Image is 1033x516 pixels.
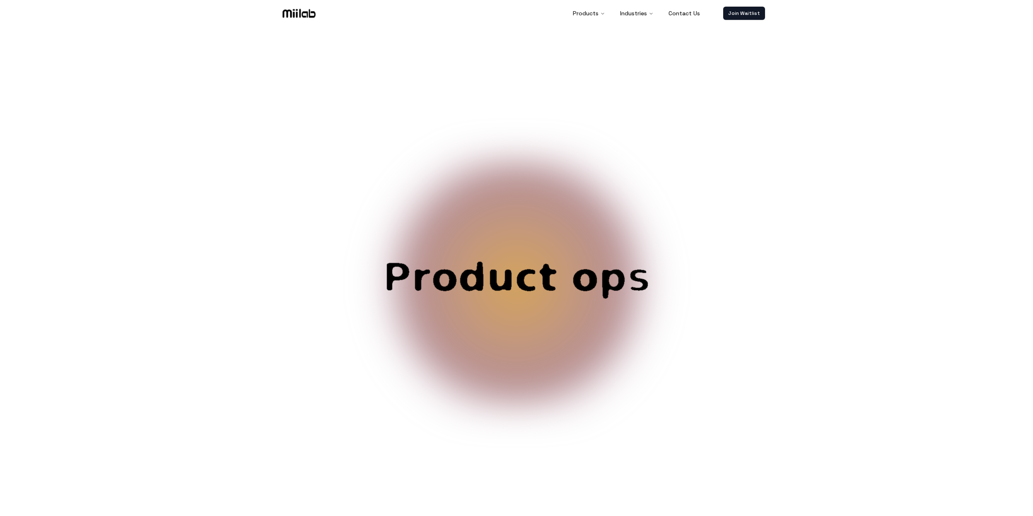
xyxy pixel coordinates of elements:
button: Industries [613,5,660,22]
a: Contact Us [662,5,707,22]
nav: Main [566,5,707,22]
span: Customer service [330,258,703,337]
a: Join Waitlist [723,7,765,20]
button: Products [566,5,612,22]
a: Logo [268,7,330,19]
img: Logo [281,7,317,19]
